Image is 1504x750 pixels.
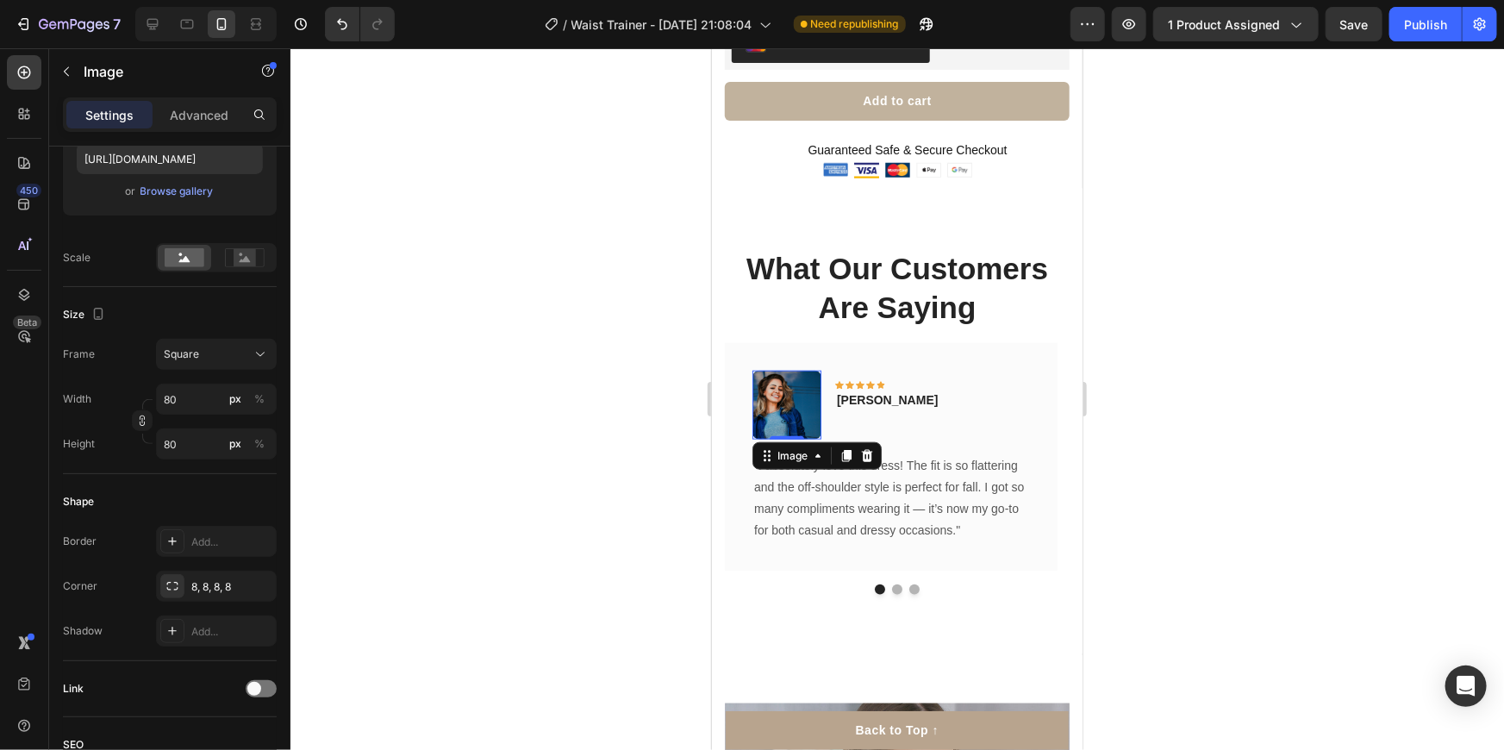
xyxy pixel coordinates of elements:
div: Open Intercom Messenger [1445,666,1487,707]
div: Size [63,303,109,327]
div: Add... [191,534,272,550]
span: Need republishing [811,16,899,32]
button: Publish [1389,7,1462,41]
div: Beta [13,316,41,329]
button: Save [1326,7,1382,41]
div: px [229,391,241,407]
iframe: Design area [712,48,1083,750]
button: % [225,434,246,454]
button: 1 product assigned [1153,7,1319,41]
button: px [249,434,270,454]
span: 1 product assigned [1168,16,1280,34]
div: px [229,436,241,452]
div: % [254,436,265,452]
button: Browse gallery [140,183,215,200]
button: 7 [7,7,128,41]
button: % [225,389,246,409]
button: Square [156,339,277,370]
p: Image [84,61,230,82]
input: px% [156,428,277,459]
p: Advanced [170,106,228,124]
input: px% [156,384,277,415]
div: % [254,391,265,407]
input: https://example.com/image.jpg [77,143,263,174]
button: px [249,389,270,409]
div: Border [63,534,97,549]
span: Waist Trainer - [DATE] 21:08:04 [571,16,752,34]
p: Settings [85,106,134,124]
div: Scale [63,250,90,266]
span: / [564,16,568,34]
p: 7 [113,14,121,34]
div: Shape [63,494,94,509]
label: Frame [63,347,95,362]
span: or [126,181,136,202]
div: 8, 8, 8, 8 [191,579,272,595]
div: Publish [1404,16,1447,34]
span: Square [164,347,199,362]
div: Shadow [63,623,103,639]
div: Add... [191,624,272,640]
label: Width [63,391,91,407]
span: Save [1340,17,1369,32]
div: Browse gallery [140,184,214,199]
div: 450 [16,184,41,197]
div: Corner [63,578,97,594]
div: Undo/Redo [325,7,395,41]
div: Link [63,681,84,697]
label: Height [63,436,95,452]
